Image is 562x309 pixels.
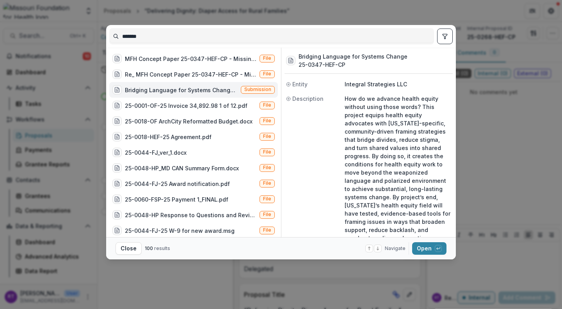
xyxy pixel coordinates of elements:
[125,180,230,188] div: 25-0044-FJ-25 Award notification.pdf
[263,212,271,217] span: File
[263,118,271,123] span: File
[412,242,446,255] button: Open
[263,71,271,77] span: File
[292,95,324,103] span: Description
[125,55,256,63] div: MFH Concept Paper 25-0347-HEF-CP - Missing Concept Paper Narrative.msg
[125,117,253,125] div: 25-0018-OF ArchCity Reformatted Budget.docx
[299,52,407,61] h3: Bridging Language for Systems Change
[125,86,238,94] div: Bridging Language for Systems Change (How do we advance health equity without using those words? ...
[116,242,142,255] button: Close
[125,148,187,157] div: 25-0044-FJ_ver_1.docx
[154,245,170,251] span: results
[263,227,271,233] span: File
[263,180,271,186] span: File
[125,70,256,79] div: Re_ MFH Concept Paper 25-0347-HEF-CP - Missing Concept Paper Narrative.msg
[244,87,271,92] span: Submission
[263,165,271,170] span: File
[145,245,153,251] span: 100
[385,245,405,252] span: Navigate
[125,195,228,204] div: 25-0060-FSP-25 Payment 1_FINAL.pdf
[125,133,212,141] div: 25-0018-HEF-25 Agreement.pdf
[299,61,407,69] h3: 25-0347-HEF-CP
[263,196,271,202] span: File
[125,164,239,172] div: 25-0048-HP_MD CAN Summary Form.docx
[125,211,256,219] div: 25-0048-HP Response to Questions and Revised Narrative.msg
[125,227,235,235] div: 25-0044-FJ-25 W-9 for new award.msg
[263,55,271,61] span: File
[437,29,453,44] button: toggle filters
[125,102,247,110] div: 25-0001-OF-25 Invoice 34,892.98 1 of 12.pdf
[263,102,271,108] span: File
[263,149,271,155] span: File
[263,134,271,139] span: File
[292,80,308,88] span: Entity
[345,80,451,88] p: Integral Strategies LLC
